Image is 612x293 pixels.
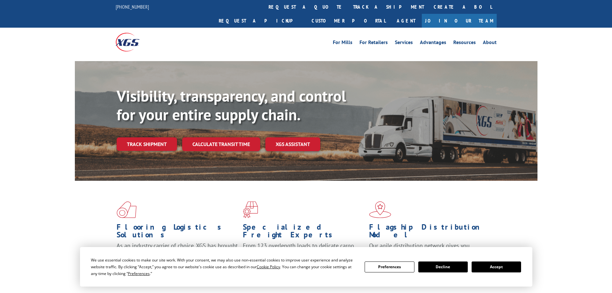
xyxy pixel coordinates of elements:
[420,40,446,47] a: Advantages
[214,14,307,28] a: Request a pickup
[307,14,390,28] a: Customer Portal
[265,137,320,151] a: XGS ASSISTANT
[257,264,280,270] span: Cookie Policy
[116,4,149,10] a: [PHONE_NUMBER]
[243,242,364,270] p: From 123 overlength loads to delicate cargo, our experienced staff knows the best way to move you...
[365,261,414,272] button: Preferences
[369,201,391,218] img: xgs-icon-flagship-distribution-model-red
[472,261,521,272] button: Accept
[369,223,491,242] h1: Flagship Distribution Model
[182,137,260,151] a: Calculate transit time
[117,137,177,151] a: Track shipment
[117,223,238,242] h1: Flooring Logistics Solutions
[369,242,487,257] span: Our agile distribution network gives you nationwide inventory management on demand.
[117,86,346,124] b: Visibility, transparency, and control for your entire supply chain.
[91,257,357,277] div: We use essential cookies to make our site work. With your consent, we may also use non-essential ...
[453,40,476,47] a: Resources
[359,40,388,47] a: For Retailers
[390,14,422,28] a: Agent
[128,271,150,276] span: Preferences
[117,201,137,218] img: xgs-icon-total-supply-chain-intelligence-red
[422,14,497,28] a: Join Our Team
[418,261,468,272] button: Decline
[80,247,532,287] div: Cookie Consent Prompt
[333,40,352,47] a: For Mills
[483,40,497,47] a: About
[395,40,413,47] a: Services
[117,242,238,265] span: As an industry carrier of choice, XGS has brought innovation and dedication to flooring logistics...
[243,201,258,218] img: xgs-icon-focused-on-flooring-red
[243,223,364,242] h1: Specialized Freight Experts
